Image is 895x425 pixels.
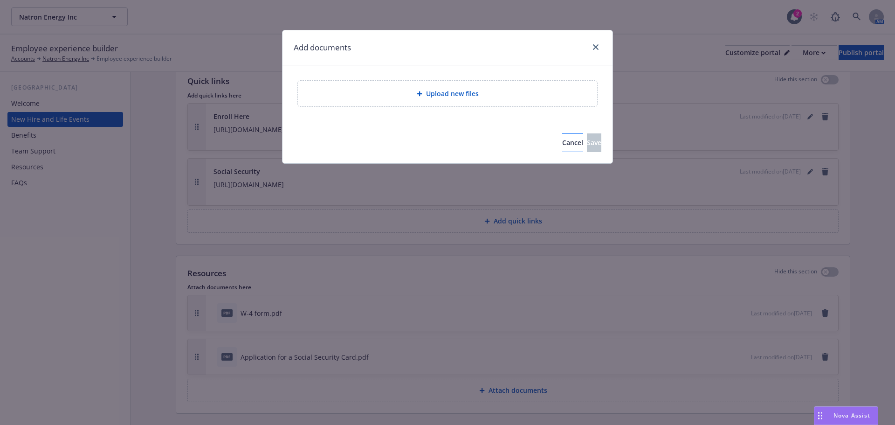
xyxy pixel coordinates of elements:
[297,80,598,107] div: Upload new files
[587,133,601,152] button: Save
[590,42,601,53] a: close
[833,411,870,419] span: Nova Assist
[426,89,479,98] span: Upload new files
[814,407,826,425] div: Drag to move
[562,133,583,152] button: Cancel
[294,42,351,54] h1: Add documents
[562,138,583,147] span: Cancel
[814,406,878,425] button: Nova Assist
[587,138,601,147] span: Save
